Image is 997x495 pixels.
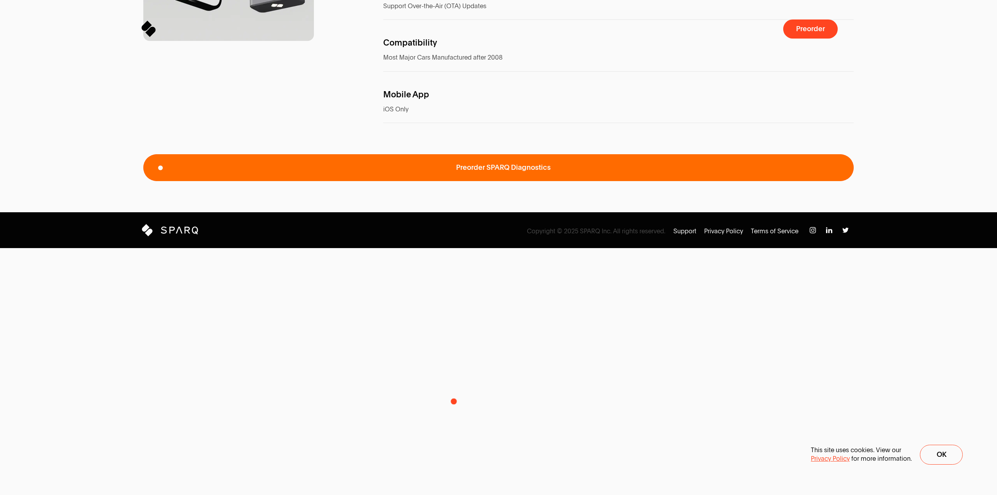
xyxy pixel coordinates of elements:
span: iOS Only [383,105,409,114]
span: Ok [937,451,946,458]
button: Ok [920,445,963,465]
button: Preorder a SPARQ Diagnostics Device [783,19,838,39]
span: Copyright © 2025 SPARQ Inc. All rights reserved. [527,227,666,236]
img: Instagram [810,227,816,233]
a: Support [673,227,696,236]
p: This site uses cookies. View our for more information. [811,446,912,463]
img: Instagram [842,227,849,233]
span: Preorder [796,25,825,33]
span: Mobile App [383,90,429,99]
a: Terms of Service [751,227,798,236]
a: Privacy Policy [811,454,850,463]
span: Preorder SPARQ Diagnostics [456,164,551,171]
a: Privacy Policy [704,227,743,236]
span: iOS Only [383,105,734,114]
span: Most Major Cars Manufactured after 2008 [383,53,734,62]
span: Compatibility [383,39,437,47]
button: Preorder SPARQ Diagnostics [143,154,854,181]
span: Most Major Cars Manufactured after 2008 [383,53,502,62]
img: Instagram [826,227,832,233]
